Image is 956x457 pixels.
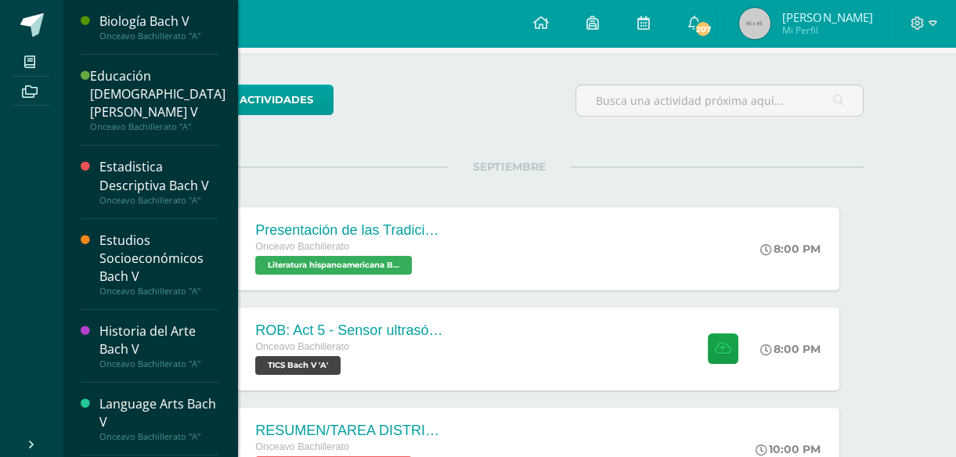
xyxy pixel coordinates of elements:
[99,395,218,442] a: Language Arts Bach VOnceavo Bachillerato "A"
[255,256,412,275] span: Literatura hispanoamericana Bach V 'A'
[99,395,218,431] div: Language Arts Bach V
[99,431,218,442] div: Onceavo Bachillerato "A"
[255,441,349,452] span: Onceavo Bachillerato
[782,9,872,25] span: [PERSON_NAME]
[99,322,218,369] a: Historia del Arte Bach VOnceavo Bachillerato "A"
[99,195,218,206] div: Onceavo Bachillerato "A"
[255,423,443,439] div: RESUMEN/TAREA DISTRIBUCIÓN NORMAL.
[99,358,218,369] div: Onceavo Bachillerato "A"
[782,23,872,37] span: Mi Perfil
[255,322,443,339] div: ROB: Act 5 - Sensor ultrasónico
[576,85,863,116] input: Busca una actividad próxima aquí...
[90,67,225,121] div: Educación [DEMOGRAPHIC_DATA][PERSON_NAME] V
[99,13,218,41] a: Biología Bach VOnceavo Bachillerato "A"
[255,356,341,375] span: TICS Bach V 'A'
[739,8,770,39] img: 45x45
[99,31,218,41] div: Onceavo Bachillerato "A"
[756,442,821,456] div: 10:00 PM
[99,13,218,31] div: Biología Bach V
[90,67,225,132] a: Educación [DEMOGRAPHIC_DATA][PERSON_NAME] VOnceavo Bachillerato "A"
[760,342,821,356] div: 8:00 PM
[99,286,218,297] div: Onceavo Bachillerato "A"
[99,322,218,358] div: Historia del Arte Bach V
[155,85,334,115] a: todas las Actividades
[99,158,218,205] a: Estadistica Descriptiva Bach VOnceavo Bachillerato "A"
[99,232,218,297] a: Estudios Socioeconómicos Bach VOnceavo Bachillerato "A"
[90,121,225,132] div: Onceavo Bachillerato "A"
[255,241,349,252] span: Onceavo Bachillerato
[255,341,349,352] span: Onceavo Bachillerato
[255,222,443,239] div: Presentación de las Tradiciones
[694,20,712,38] span: 207
[760,242,821,256] div: 8:00 PM
[99,158,218,194] div: Estadistica Descriptiva Bach V
[448,160,571,174] span: SEPTIEMBRE
[99,232,218,286] div: Estudios Socioeconómicos Bach V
